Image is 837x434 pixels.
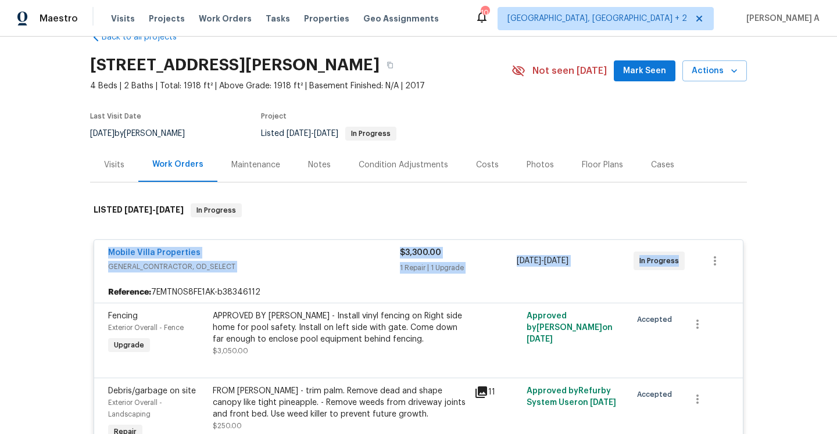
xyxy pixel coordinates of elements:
[527,335,553,343] span: [DATE]
[380,55,400,76] button: Copy Address
[400,249,441,257] span: $3,300.00
[639,255,684,267] span: In Progress
[476,159,499,171] div: Costs
[108,399,162,418] span: Exterior Overall - Landscaping
[287,130,338,138] span: -
[199,13,252,24] span: Work Orders
[692,64,738,78] span: Actions
[124,206,152,214] span: [DATE]
[213,385,467,420] div: FROM [PERSON_NAME] - trim palm. Remove dead and shape canopy like tight pineapple. - Remove weeds...
[266,15,290,23] span: Tasks
[359,159,448,171] div: Condition Adjustments
[94,203,184,217] h6: LISTED
[124,206,184,214] span: -
[90,192,747,229] div: LISTED [DATE]-[DATE]In Progress
[637,314,677,325] span: Accepted
[104,159,124,171] div: Visits
[109,339,149,351] span: Upgrade
[304,13,349,24] span: Properties
[90,80,512,92] span: 4 Beds | 2 Baths | Total: 1918 ft² | Above Grade: 1918 ft² | Basement Finished: N/A | 2017
[90,113,141,120] span: Last Visit Date
[213,422,242,429] span: $250.00
[651,159,674,171] div: Cases
[346,130,395,137] span: In Progress
[108,324,184,331] span: Exterior Overall - Fence
[287,130,311,138] span: [DATE]
[517,257,541,265] span: [DATE]
[590,399,616,407] span: [DATE]
[156,206,184,214] span: [DATE]
[527,387,616,407] span: Approved by Refurby System User on
[213,310,467,345] div: APPROVED BY [PERSON_NAME] - Install vinyl fencing on Right side home for pool safety. Install on ...
[111,13,135,24] span: Visits
[623,64,666,78] span: Mark Seen
[108,249,201,257] a: Mobile Villa Properties
[40,13,78,24] span: Maestro
[507,13,687,24] span: [GEOGRAPHIC_DATA], [GEOGRAPHIC_DATA] + 2
[90,130,115,138] span: [DATE]
[582,159,623,171] div: Floor Plans
[637,389,677,400] span: Accepted
[261,113,287,120] span: Project
[192,205,241,216] span: In Progress
[544,257,568,265] span: [DATE]
[308,159,331,171] div: Notes
[152,159,203,170] div: Work Orders
[108,387,196,395] span: Debris/garbage on site
[527,159,554,171] div: Photos
[527,312,613,343] span: Approved by [PERSON_NAME] on
[614,60,675,82] button: Mark Seen
[261,130,396,138] span: Listed
[90,127,199,141] div: by [PERSON_NAME]
[481,7,489,19] div: 104
[517,255,568,267] span: -
[231,159,280,171] div: Maintenance
[532,65,607,77] span: Not seen [DATE]
[400,262,517,274] div: 1 Repair | 1 Upgrade
[90,59,380,71] h2: [STREET_ADDRESS][PERSON_NAME]
[213,347,248,354] span: $3,050.00
[742,13,820,24] span: [PERSON_NAME] A
[108,312,138,320] span: Fencing
[90,31,202,43] a: Back to all projects
[314,130,338,138] span: [DATE]
[149,13,185,24] span: Projects
[474,385,520,399] div: 11
[108,286,151,298] b: Reference:
[363,13,439,24] span: Geo Assignments
[682,60,747,82] button: Actions
[94,282,743,303] div: 7EMTN0S8FE1AK-b38346112
[108,261,400,272] span: GENERAL_CONTRACTOR, OD_SELECT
